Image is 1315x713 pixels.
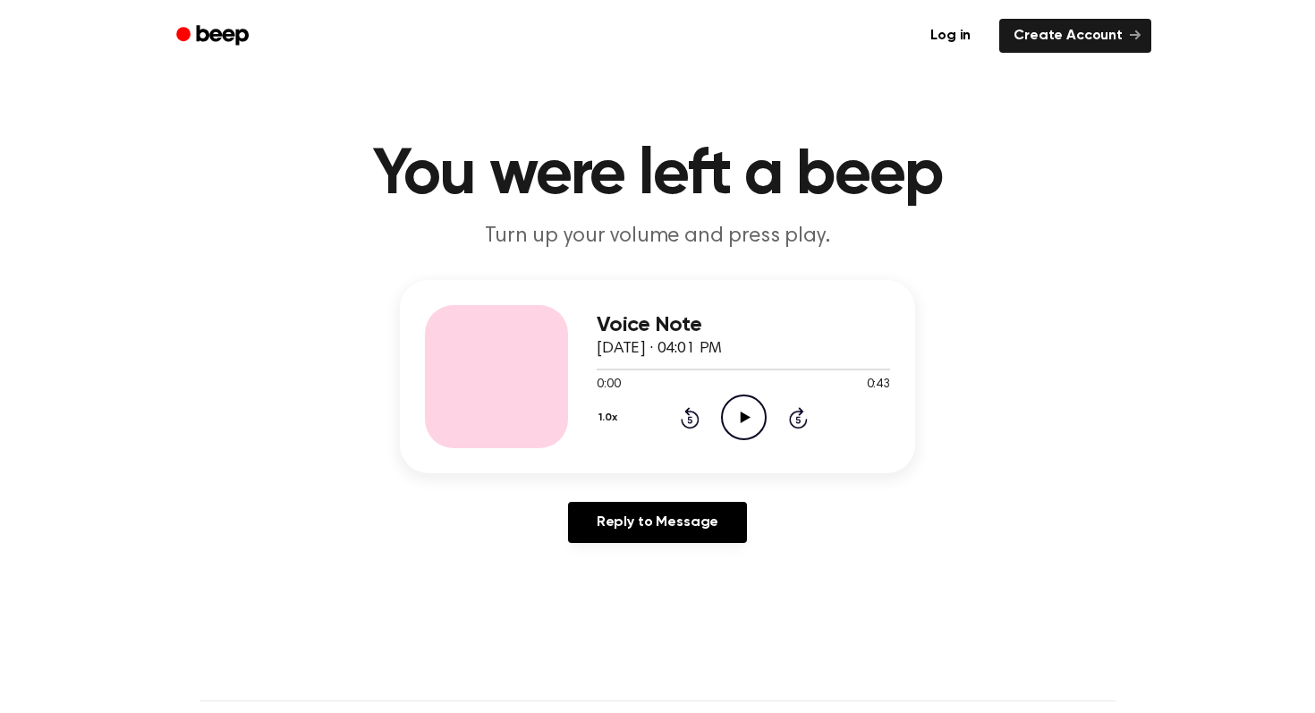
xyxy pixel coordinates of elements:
[912,15,988,56] a: Log in
[164,19,265,54] a: Beep
[597,341,722,357] span: [DATE] · 04:01 PM
[314,222,1001,251] p: Turn up your volume and press play.
[199,143,1116,208] h1: You were left a beep
[568,502,747,543] a: Reply to Message
[867,376,890,395] span: 0:43
[597,376,620,395] span: 0:00
[597,403,624,433] button: 1.0x
[597,313,890,337] h3: Voice Note
[999,19,1151,53] a: Create Account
